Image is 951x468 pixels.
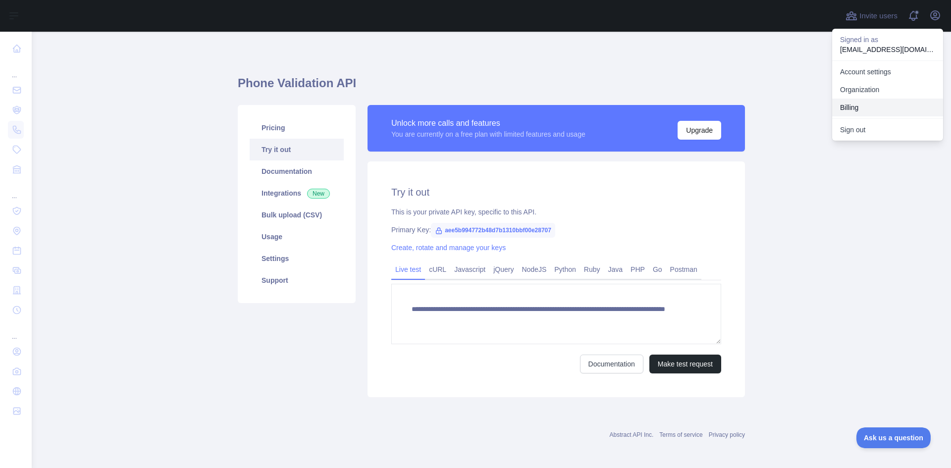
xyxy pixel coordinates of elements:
a: NodeJS [518,261,550,277]
a: Postman [666,261,701,277]
a: Organization [832,81,943,99]
span: aee5b994772b48d7b1310bbf00e28707 [431,223,555,238]
div: Unlock more calls and features [391,117,585,129]
button: Sign out [832,121,943,139]
a: Live test [391,261,425,277]
a: Privacy policy [709,431,745,438]
a: Usage [250,226,344,248]
span: Invite users [859,10,898,22]
a: Ruby [580,261,604,277]
a: Integrations New [250,182,344,204]
div: Primary Key: [391,225,721,235]
button: Invite users [844,8,899,24]
a: Try it out [250,139,344,160]
a: Go [649,261,666,277]
button: Billing [832,99,943,116]
a: Settings [250,248,344,269]
button: Make test request [649,355,721,373]
h1: Phone Validation API [238,75,745,99]
div: You are currently on a free plan with limited features and usage [391,129,585,139]
a: Documentation [250,160,344,182]
span: New [307,189,330,199]
a: Pricing [250,117,344,139]
a: Terms of service [659,431,702,438]
a: PHP [627,261,649,277]
div: ... [8,59,24,79]
a: Create, rotate and manage your keys [391,244,506,252]
a: Java [604,261,627,277]
a: jQuery [489,261,518,277]
a: Javascript [450,261,489,277]
iframe: Toggle Customer Support [856,427,931,448]
p: [EMAIL_ADDRESS][DOMAIN_NAME] [840,45,935,54]
a: cURL [425,261,450,277]
a: Account settings [832,63,943,81]
p: Signed in as [840,35,935,45]
a: Bulk upload (CSV) [250,204,344,226]
div: ... [8,180,24,200]
button: Upgrade [678,121,721,140]
h2: Try it out [391,185,721,199]
div: This is your private API key, specific to this API. [391,207,721,217]
a: Support [250,269,344,291]
a: Abstract API Inc. [610,431,654,438]
a: Python [550,261,580,277]
a: Documentation [580,355,643,373]
div: ... [8,321,24,341]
